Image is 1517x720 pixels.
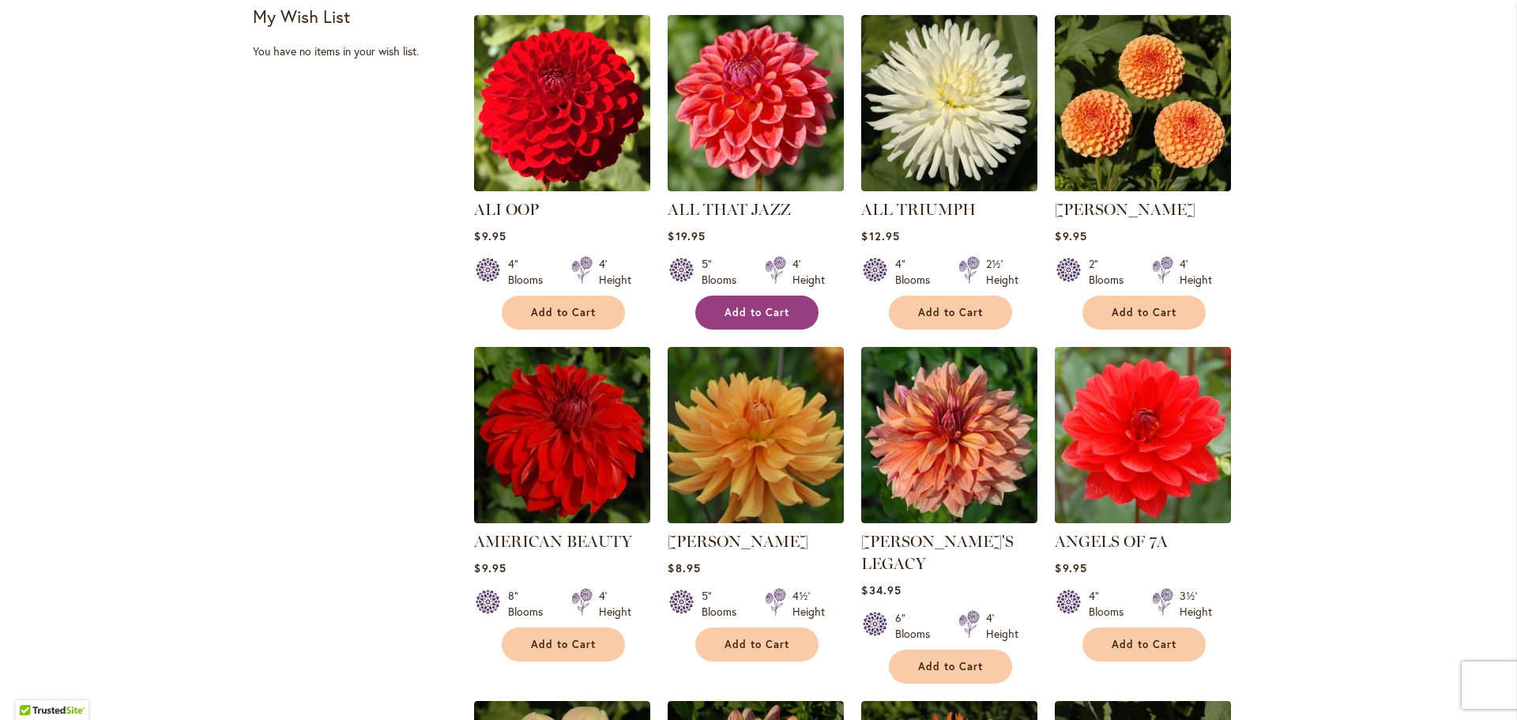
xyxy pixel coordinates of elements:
[986,256,1018,288] div: 2½' Height
[474,511,650,526] a: AMERICAN BEAUTY
[668,532,808,551] a: [PERSON_NAME]
[1055,560,1086,575] span: $9.95
[531,306,596,319] span: Add to Cart
[474,532,632,551] a: AMERICAN BEAUTY
[725,638,789,651] span: Add to Cart
[861,511,1037,526] a: Andy's Legacy
[861,347,1037,523] img: Andy's Legacy
[253,5,350,28] strong: My Wish List
[1055,200,1195,219] a: [PERSON_NAME]
[668,560,700,575] span: $8.95
[668,347,844,523] img: ANDREW CHARLES
[253,43,464,59] div: You have no items in your wish list.
[702,256,746,288] div: 5" Blooms
[599,256,631,288] div: 4' Height
[1055,532,1168,551] a: ANGELS OF 7A
[792,588,825,620] div: 4½' Height
[792,256,825,288] div: 4' Height
[12,664,56,708] iframe: Launch Accessibility Center
[1082,628,1206,662] button: Add to Cart
[986,610,1018,642] div: 4' Height
[599,588,631,620] div: 4' Height
[861,200,976,219] a: ALL TRIUMPH
[861,582,901,597] span: $34.95
[668,200,791,219] a: ALL THAT JAZZ
[1055,179,1231,194] a: AMBER QUEEN
[1180,256,1212,288] div: 4' Height
[508,256,552,288] div: 4" Blooms
[474,179,650,194] a: ALI OOP
[918,660,983,673] span: Add to Cart
[1180,588,1212,620] div: 3½' Height
[889,650,1012,684] button: Add to Cart
[702,588,746,620] div: 5" Blooms
[668,228,705,243] span: $19.95
[1055,347,1231,523] img: ANGELS OF 7A
[725,306,789,319] span: Add to Cart
[1089,256,1133,288] div: 2" Blooms
[1055,511,1231,526] a: ANGELS OF 7A
[508,588,552,620] div: 8" Blooms
[1055,228,1086,243] span: $9.95
[474,228,506,243] span: $9.95
[474,560,506,575] span: $9.95
[861,532,1014,573] a: [PERSON_NAME]'S LEGACY
[889,296,1012,330] button: Add to Cart
[668,511,844,526] a: ANDREW CHARLES
[502,628,625,662] button: Add to Cart
[895,256,939,288] div: 4" Blooms
[695,296,819,330] button: Add to Cart
[474,347,650,523] img: AMERICAN BEAUTY
[474,15,650,191] img: ALI OOP
[918,306,983,319] span: Add to Cart
[861,228,899,243] span: $12.95
[668,15,844,191] img: ALL THAT JAZZ
[1112,306,1176,319] span: Add to Cart
[1082,296,1206,330] button: Add to Cart
[474,200,539,219] a: ALI OOP
[668,179,844,194] a: ALL THAT JAZZ
[1055,15,1231,191] img: AMBER QUEEN
[695,628,819,662] button: Add to Cart
[861,179,1037,194] a: ALL TRIUMPH
[861,15,1037,191] img: ALL TRIUMPH
[531,638,596,651] span: Add to Cart
[502,296,625,330] button: Add to Cart
[1089,588,1133,620] div: 4" Blooms
[1112,638,1176,651] span: Add to Cart
[895,610,939,642] div: 6" Blooms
